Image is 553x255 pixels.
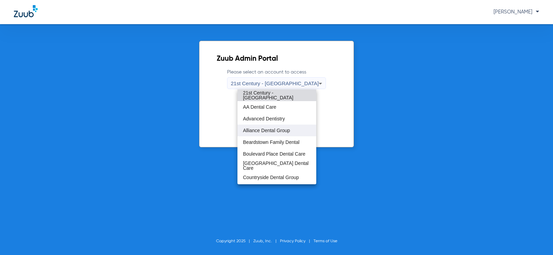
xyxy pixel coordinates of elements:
span: 21st Century - [GEOGRAPHIC_DATA] [243,90,311,100]
span: Advanced Dentistry [243,116,285,121]
span: Alliance Dental Group [243,128,290,133]
span: AA Dental Care [243,105,276,109]
span: Boulevard Place Dental Care [243,151,306,156]
span: [GEOGRAPHIC_DATA] Dental Care [243,161,311,170]
span: Countryside Dental Group [243,175,299,180]
span: Beardstown Family Dental [243,140,299,145]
